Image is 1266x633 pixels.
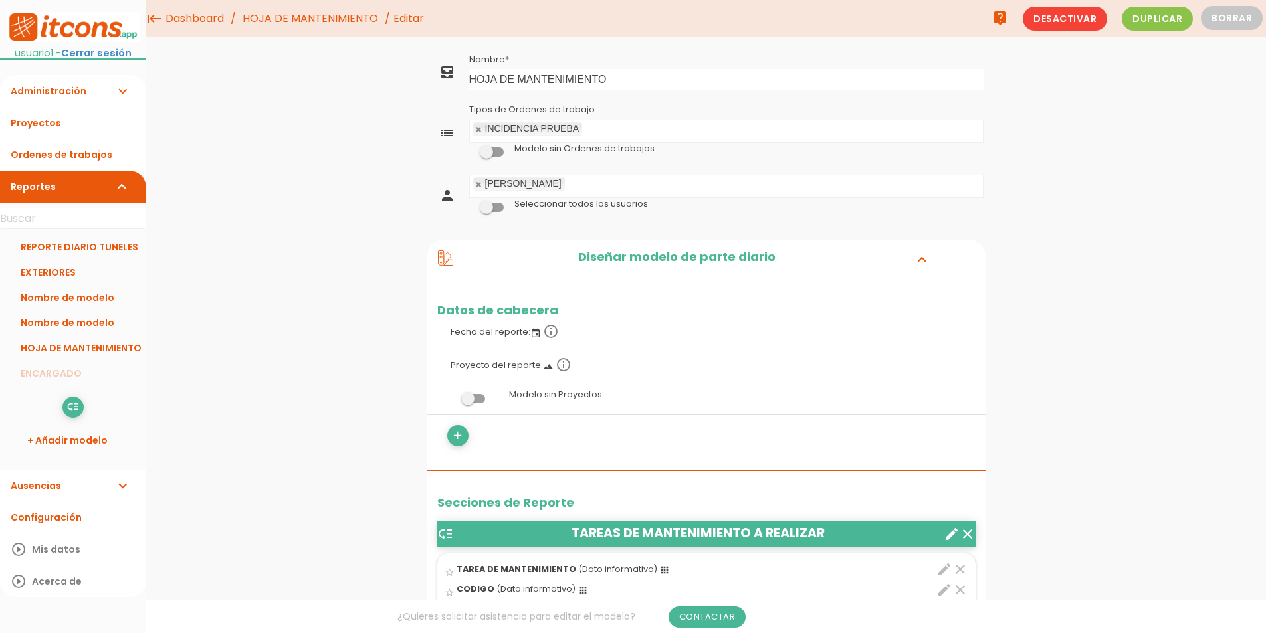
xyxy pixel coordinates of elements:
[485,179,562,188] div: [PERSON_NAME]
[1023,7,1107,31] span: Desactivar
[445,588,455,598] i: star_border
[437,526,453,542] i: low_priority
[11,533,27,565] i: play_circle_outline
[439,64,455,80] i: all_inbox
[496,583,576,594] span: (Dato informativo)
[1201,6,1263,30] button: Borrar
[437,382,976,407] label: Modelo sin Proyectos
[960,526,976,542] i: clear
[114,470,130,501] i: expand_more
[578,563,657,575] span: (Dato informativo)
[1122,7,1193,31] span: Duplicar
[936,561,952,578] a: edit
[427,304,986,317] h2: Datos de cabecera
[669,606,746,628] a: Contactar
[992,5,1008,31] i: live_help
[530,328,541,339] i: event
[469,104,595,116] label: Tipos de Ordenes de trabajo
[987,5,1013,31] a: live_help
[578,585,588,596] i: apps
[439,125,455,141] i: list
[952,561,968,578] a: clear
[944,526,960,542] i: create
[936,581,952,598] a: edit
[514,143,655,155] label: Modelo sin Ordenes de trabajos
[911,250,932,268] i: expand_more
[514,198,648,210] label: Seleccionar todos los usuarios
[659,565,670,575] i: apps
[453,250,900,268] h2: Diseñar modelo de parte diario
[114,171,130,203] i: expand_more
[457,583,494,594] span: CODIGO
[445,567,455,577] i: star_border
[952,581,968,598] a: clear
[936,582,952,598] i: edit
[445,563,455,575] a: star_border
[7,12,140,42] img: itcons-logo
[11,565,27,597] i: play_circle_outline
[556,357,572,373] i: info_outline
[543,323,559,339] i: info_outline
[469,54,509,66] label: Nombre
[451,425,464,446] i: add
[62,397,84,418] a: low_priority
[393,11,424,26] span: Editar
[437,316,976,345] label: Fecha del reporte:
[952,582,968,598] i: clear
[61,46,132,60] a: Cerrar sesión
[445,583,455,594] a: star_border
[114,75,130,107] i: expand_more
[952,561,968,577] i: clear
[485,124,580,133] div: INCIDENCIA PRUEBA
[439,187,455,203] i: person
[437,349,976,379] label: Proyecto del reporte:
[457,563,576,575] span: TAREA DE MANTENIMIENTO
[936,561,952,577] i: edit
[66,397,79,418] i: low_priority
[944,521,960,546] a: create
[960,521,976,546] a: clear
[437,521,453,546] a: low_priority
[437,496,976,509] h2: Secciones de Reporte
[146,600,997,633] div: ¿Quieres solicitar asistencia para editar el modelo?
[447,425,469,446] a: add
[7,424,140,456] a: + Añadir modelo
[543,361,554,372] i: landscape
[437,521,976,546] header: TAREAS DE MANTENIMIENTO A REALIZAR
